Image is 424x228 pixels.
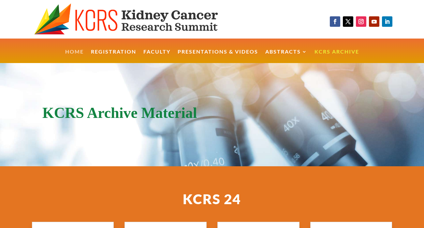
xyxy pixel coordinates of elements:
[52,192,372,209] h2: KCRS 24
[65,49,84,63] a: Home
[178,49,258,63] a: Presentations & Videos
[265,49,307,63] a: Abstracts
[356,16,366,27] a: Follow on Instagram
[34,3,241,35] img: KCRS generic logo wide
[143,49,170,63] a: Faculty
[330,16,340,27] a: Follow on Facebook
[314,49,359,63] a: KCRS Archive
[91,49,136,63] a: Registration
[343,16,353,27] a: Follow on X
[369,16,379,27] a: Follow on Youtube
[42,106,382,124] h1: KCRS Archive Material
[382,16,392,27] a: Follow on LinkedIn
